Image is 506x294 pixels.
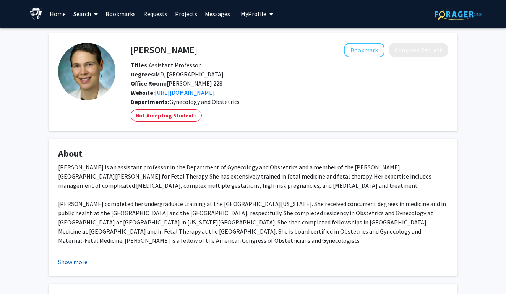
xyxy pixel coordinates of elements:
a: Messages [201,0,234,27]
a: Home [46,0,70,27]
b: Titles: [131,61,149,69]
button: Add Mara Rosner to Bookmarks [344,43,384,57]
b: Website: [131,89,155,96]
img: ForagerOne Logo [435,8,482,20]
b: Office Room: [131,80,167,87]
button: Show more [58,257,88,266]
span: Gynecology and Obstetrics [169,98,240,106]
img: Johns Hopkins University Logo [29,7,43,21]
span: Assistant Professor [131,61,201,69]
iframe: Chat [6,260,32,288]
mat-chip: Not Accepting Students [131,109,202,122]
a: Search [70,0,102,27]
b: Degrees: [131,70,156,78]
a: Requests [139,0,171,27]
span: MD, [GEOGRAPHIC_DATA] [131,70,224,78]
a: Opens in a new tab [155,89,215,96]
button: Compose Request to Mara Rosner [389,43,448,57]
a: Bookmarks [102,0,139,27]
h4: [PERSON_NAME] [131,43,197,57]
a: Projects [171,0,201,27]
h4: About [58,148,448,159]
img: Profile Picture [58,43,115,100]
b: Departments: [131,98,169,106]
span: My Profile [241,10,266,18]
span: [PERSON_NAME] 228 [131,80,222,87]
